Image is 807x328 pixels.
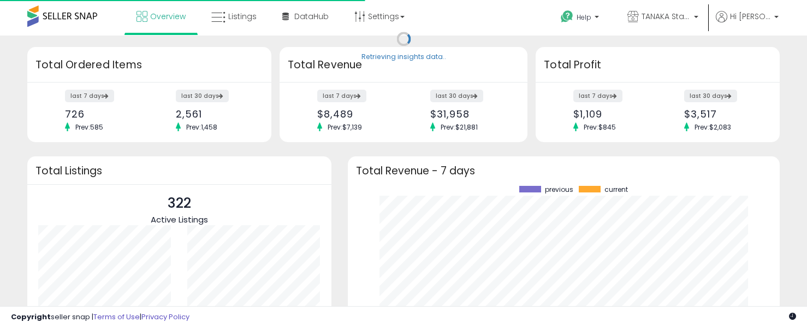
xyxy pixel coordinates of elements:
a: Hi [PERSON_NAME] [716,11,779,36]
span: Prev: $7,139 [322,122,367,132]
a: Privacy Policy [141,312,189,322]
div: Retrieving insights data.. [361,52,446,62]
a: Help [552,2,610,36]
div: seller snap | | [11,312,189,323]
div: $31,958 [430,108,508,120]
span: Prev: 585 [70,122,109,132]
div: 2,561 [176,108,252,120]
span: Prev: 1,458 [181,122,223,132]
i: Get Help [560,10,574,24]
span: previous [545,186,573,194]
span: TANAKA Stationery & Tools: Top of [GEOGRAPHIC_DATA] (5Ts) [642,11,691,22]
label: last 30 days [176,90,229,102]
div: $3,517 [684,108,761,120]
span: Active Listings [151,214,208,225]
label: last 7 days [65,90,114,102]
h3: Total Profit [544,57,772,73]
span: Listings [228,11,257,22]
span: current [604,186,628,194]
h3: Total Revenue [288,57,519,73]
p: 322 [151,193,208,214]
span: Prev: $845 [578,122,621,132]
div: 726 [65,108,141,120]
span: Help [577,13,591,22]
label: last 30 days [684,90,737,102]
h3: Total Ordered Items [35,57,263,73]
h3: Total Listings [35,167,323,175]
div: $8,489 [317,108,395,120]
span: DataHub [294,11,329,22]
h3: Total Revenue - 7 days [356,167,772,175]
span: Prev: $21,881 [435,122,483,132]
label: last 7 days [573,90,622,102]
span: Prev: $2,083 [689,122,737,132]
label: last 30 days [430,90,483,102]
a: Terms of Use [93,312,140,322]
strong: Copyright [11,312,51,322]
span: Overview [150,11,186,22]
span: Hi [PERSON_NAME] [730,11,771,22]
label: last 7 days [317,90,366,102]
div: $1,109 [573,108,650,120]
